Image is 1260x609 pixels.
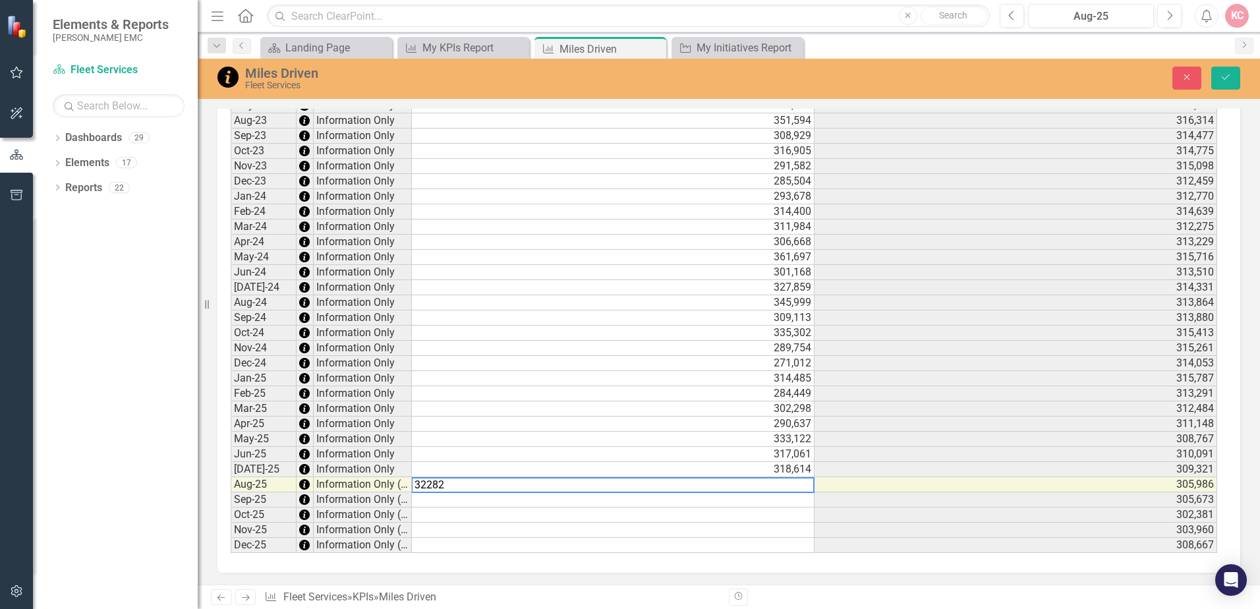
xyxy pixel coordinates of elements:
[815,144,1217,159] td: 314,775
[53,32,169,43] small: [PERSON_NAME] EMC
[815,371,1217,386] td: 315,787
[1225,4,1249,28] button: KC
[129,132,150,144] div: 29
[231,250,297,265] td: May-24
[412,371,815,386] td: 314,485
[299,130,310,141] img: IWblzyZctvVbhh6iut4+8SnXlufu7+cQfAVfvL+qxn39esQC0MKb9uufUdOmr1gSVb22k1bduzJKzhc6qup8ZUeLsjbs2PLpr...
[815,356,1217,371] td: 314,053
[299,449,310,459] img: IWblzyZctvVbhh6iut4+8SnXlufu7+cQfAVfvL+qxn39esQC0MKb9uufUdOmr1gSVb22k1bduzJKzhc6qup8ZUeLsjbs2PLpr...
[921,7,987,25] button: Search
[314,477,412,492] td: Information Only (No Update)
[314,462,412,477] td: Information Only
[412,189,815,204] td: 293,678
[412,401,815,417] td: 302,298
[815,189,1217,204] td: 312,770
[412,417,815,432] td: 290,637
[815,492,1217,507] td: 305,673
[314,295,412,310] td: Information Only
[231,386,297,401] td: Feb-25
[815,507,1217,523] td: 302,381
[231,477,297,492] td: Aug-25
[116,158,137,169] div: 17
[231,189,297,204] td: Jan-24
[815,219,1217,235] td: 312,275
[815,417,1217,432] td: 311,148
[53,94,185,117] input: Search Below...
[314,538,412,553] td: Information Only (No Update)
[815,235,1217,250] td: 313,229
[412,265,815,280] td: 301,168
[815,295,1217,310] td: 313,864
[412,356,815,371] td: 271,012
[314,432,412,447] td: Information Only
[231,235,297,250] td: Apr-24
[815,477,1217,492] td: 305,986
[815,341,1217,356] td: 315,261
[815,447,1217,462] td: 310,091
[314,386,412,401] td: Information Only
[299,494,310,505] img: IWblzyZctvVbhh6iut4+8SnXlufu7+cQfAVfvL+qxn39esQC0MKb9uufUdOmr1gSVb22k1bduzJKzhc6qup8ZUeLsjbs2PLpr...
[231,401,297,417] td: Mar-25
[1215,564,1247,596] div: Open Intercom Messenger
[299,403,310,414] img: IWblzyZctvVbhh6iut4+8SnXlufu7+cQfAVfvL+qxn39esQC0MKb9uufUdOmr1gSVb22k1bduzJKzhc6qup8ZUeLsjbs2PLpr...
[314,492,412,507] td: Information Only (No Update)
[314,417,412,432] td: Information Only
[314,401,412,417] td: Information Only
[267,5,990,28] input: Search ClearPoint...
[815,326,1217,341] td: 315,413
[314,356,412,371] td: Information Only
[231,174,297,189] td: Dec-23
[675,40,800,56] a: My Initiatives Report
[299,252,310,262] img: IWblzyZctvVbhh6iut4+8SnXlufu7+cQfAVfvL+qxn39esQC0MKb9uufUdOmr1gSVb22k1bduzJKzhc6qup8ZUeLsjbs2PLpr...
[231,310,297,326] td: Sep-24
[815,250,1217,265] td: 315,716
[231,326,297,341] td: Oct-24
[314,174,412,189] td: Information Only
[53,63,185,78] a: Fleet Services
[412,159,815,174] td: 291,582
[815,129,1217,144] td: 314,477
[314,507,412,523] td: Information Only (No Update)
[299,464,310,475] img: IWblzyZctvVbhh6iut4+8SnXlufu7+cQfAVfvL+qxn39esQC0MKb9uufUdOmr1gSVb22k1bduzJKzhc6qup8ZUeLsjbs2PLpr...
[299,509,310,520] img: IWblzyZctvVbhh6iut4+8SnXlufu7+cQfAVfvL+qxn39esQC0MKb9uufUdOmr1gSVb22k1bduzJKzhc6qup8ZUeLsjbs2PLpr...
[412,386,815,401] td: 284,449
[231,507,297,523] td: Oct-25
[314,204,412,219] td: Information Only
[231,371,297,386] td: Jan-25
[412,219,815,235] td: 311,984
[299,434,310,444] img: IWblzyZctvVbhh6iut4+8SnXlufu7+cQfAVfvL+qxn39esQC0MKb9uufUdOmr1gSVb22k1bduzJKzhc6qup8ZUeLsjbs2PLpr...
[412,462,815,477] td: 318,614
[299,358,310,368] img: IWblzyZctvVbhh6iut4+8SnXlufu7+cQfAVfvL+qxn39esQC0MKb9uufUdOmr1gSVb22k1bduzJKzhc6qup8ZUeLsjbs2PLpr...
[53,16,169,32] span: Elements & Reports
[314,447,412,462] td: Information Only
[299,206,310,217] img: IWblzyZctvVbhh6iut4+8SnXlufu7+cQfAVfvL+qxn39esQC0MKb9uufUdOmr1gSVb22k1bduzJKzhc6qup8ZUeLsjbs2PLpr...
[245,80,791,90] div: Fleet Services
[314,144,412,159] td: Information Only
[314,129,412,144] td: Information Only
[299,540,310,550] img: IWblzyZctvVbhh6iut4+8SnXlufu7+cQfAVfvL+qxn39esQC0MKb9uufUdOmr1gSVb22k1bduzJKzhc6qup8ZUeLsjbs2PLpr...
[939,10,967,20] span: Search
[299,146,310,156] img: IWblzyZctvVbhh6iut4+8SnXlufu7+cQfAVfvL+qxn39esQC0MKb9uufUdOmr1gSVb22k1bduzJKzhc6qup8ZUeLsjbs2PLpr...
[299,221,310,232] img: IWblzyZctvVbhh6iut4+8SnXlufu7+cQfAVfvL+qxn39esQC0MKb9uufUdOmr1gSVb22k1bduzJKzhc6qup8ZUeLsjbs2PLpr...
[815,174,1217,189] td: 312,459
[412,295,815,310] td: 345,999
[815,462,1217,477] td: 309,321
[815,265,1217,280] td: 313,510
[815,159,1217,174] td: 315,098
[285,40,389,56] div: Landing Page
[299,282,310,293] img: IWblzyZctvVbhh6iut4+8SnXlufu7+cQfAVfvL+qxn39esQC0MKb9uufUdOmr1gSVb22k1bduzJKzhc6qup8ZUeLsjbs2PLpr...
[353,591,374,603] a: KPIs
[314,113,412,129] td: Information Only
[231,341,297,356] td: Nov-24
[109,182,130,193] div: 22
[65,130,122,146] a: Dashboards
[314,219,412,235] td: Information Only
[231,219,297,235] td: Mar-24
[412,235,815,250] td: 306,668
[299,267,310,277] img: IWblzyZctvVbhh6iut4+8SnXlufu7+cQfAVfvL+qxn39esQC0MKb9uufUdOmr1gSVb22k1bduzJKzhc6qup8ZUeLsjbs2PLpr...
[815,280,1217,295] td: 314,331
[412,280,815,295] td: 327,859
[231,462,297,477] td: [DATE]-25
[283,591,347,603] a: Fleet Services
